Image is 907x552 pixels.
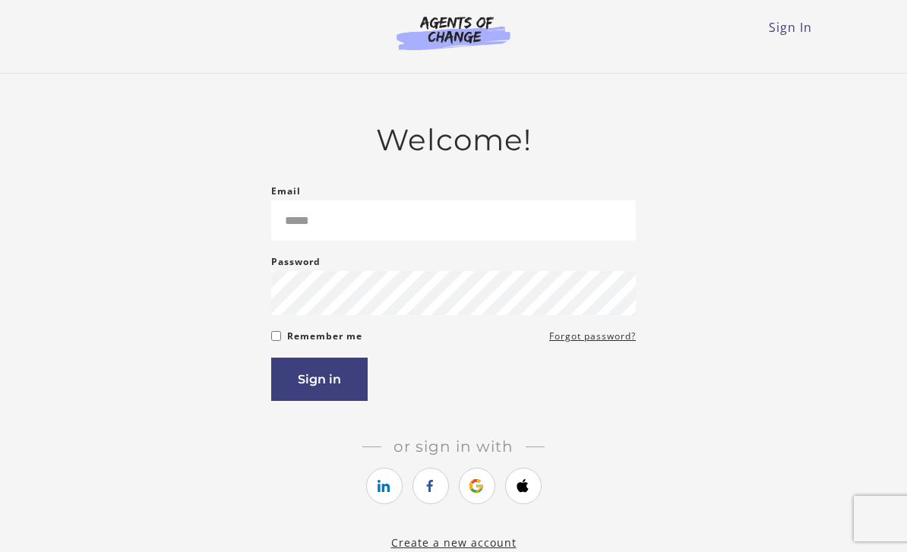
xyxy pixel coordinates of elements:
a: https://courses.thinkific.com/users/auth/linkedin?ss%5Breferral%5D=&ss%5Buser_return_to%5D=&ss%5B... [366,468,403,504]
a: https://courses.thinkific.com/users/auth/google?ss%5Breferral%5D=&ss%5Buser_return_to%5D=&ss%5Bvi... [459,468,495,504]
a: Forgot password? [549,327,636,345]
label: Email [271,182,301,200]
button: Sign in [271,358,368,401]
a: Sign In [769,19,812,36]
label: Password [271,253,321,271]
h2: Welcome! [271,122,636,158]
img: Agents of Change Logo [381,15,526,50]
a: Create a new account [391,535,517,550]
a: https://courses.thinkific.com/users/auth/apple?ss%5Breferral%5D=&ss%5Buser_return_to%5D=&ss%5Bvis... [505,468,542,504]
span: Or sign in with [381,437,526,456]
label: Remember me [287,327,362,345]
a: https://courses.thinkific.com/users/auth/facebook?ss%5Breferral%5D=&ss%5Buser_return_to%5D=&ss%5B... [412,468,449,504]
